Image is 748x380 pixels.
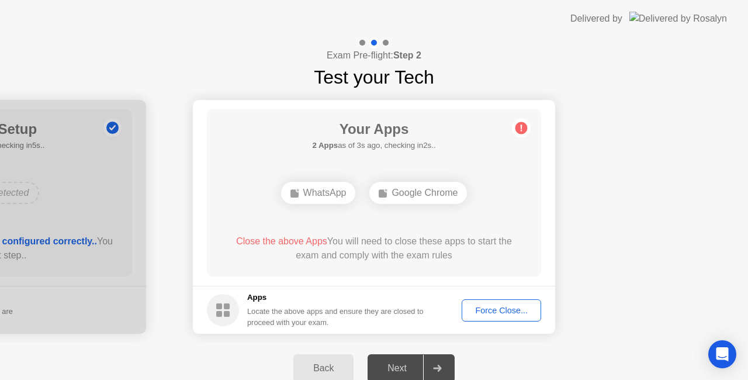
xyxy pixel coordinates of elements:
[466,306,537,315] div: Force Close...
[462,299,541,322] button: Force Close...
[393,50,421,60] b: Step 2
[327,49,421,63] h4: Exam Pre-flight:
[312,140,435,151] h5: as of 3s ago, checking in2s..
[371,363,423,374] div: Next
[247,306,424,328] div: Locate the above apps and ensure they are closed to proceed with your exam.
[312,141,338,150] b: 2 Apps
[314,63,434,91] h1: Test your Tech
[708,340,736,368] div: Open Intercom Messenger
[247,292,424,303] h5: Apps
[236,236,327,246] span: Close the above Apps
[312,119,435,140] h1: Your Apps
[297,363,350,374] div: Back
[281,182,356,204] div: WhatsApp
[570,12,622,26] div: Delivered by
[224,234,525,262] div: You will need to close these apps to start the exam and comply with the exam rules
[629,12,727,25] img: Delivered by Rosalyn
[369,182,467,204] div: Google Chrome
